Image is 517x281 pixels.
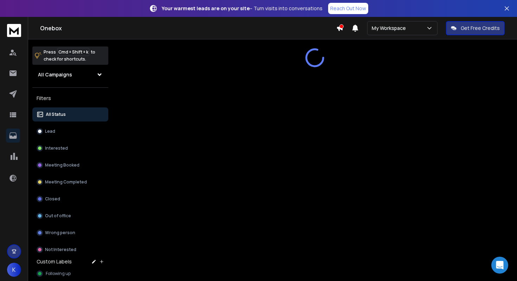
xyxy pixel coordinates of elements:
[45,162,79,168] p: Meeting Booked
[32,93,108,103] h3: Filters
[330,5,366,12] p: Reach Out Now
[32,267,108,281] button: Following up
[162,5,323,12] p: – Turn visits into conversations
[461,25,500,32] p: Get Free Credits
[328,3,368,14] a: Reach Out Now
[32,141,108,155] button: Interested
[45,129,55,134] p: Lead
[45,196,60,202] p: Closed
[32,243,108,257] button: Not Interested
[46,112,66,117] p: All Status
[40,24,336,32] h1: Onebox
[38,71,72,78] h1: All Campaigns
[37,258,72,265] h3: Custom Labels
[32,158,108,172] button: Meeting Booked
[372,25,409,32] p: My Workspace
[7,263,21,277] button: K
[32,107,108,121] button: All Status
[32,226,108,240] button: Wrong person
[32,68,108,82] button: All Campaigns
[7,24,21,37] img: logo
[46,271,71,276] span: Following up
[491,257,508,274] div: Open Intercom Messenger
[44,49,95,63] p: Press to check for shortcuts.
[45,247,76,252] p: Not Interested
[45,145,68,151] p: Interested
[32,192,108,206] button: Closed
[45,213,71,219] p: Out of office
[45,179,87,185] p: Meeting Completed
[45,230,75,236] p: Wrong person
[32,209,108,223] button: Out of office
[32,175,108,189] button: Meeting Completed
[57,48,89,56] span: Cmd + Shift + k
[446,21,505,35] button: Get Free Credits
[32,124,108,138] button: Lead
[162,5,250,12] strong: Your warmest leads are on your site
